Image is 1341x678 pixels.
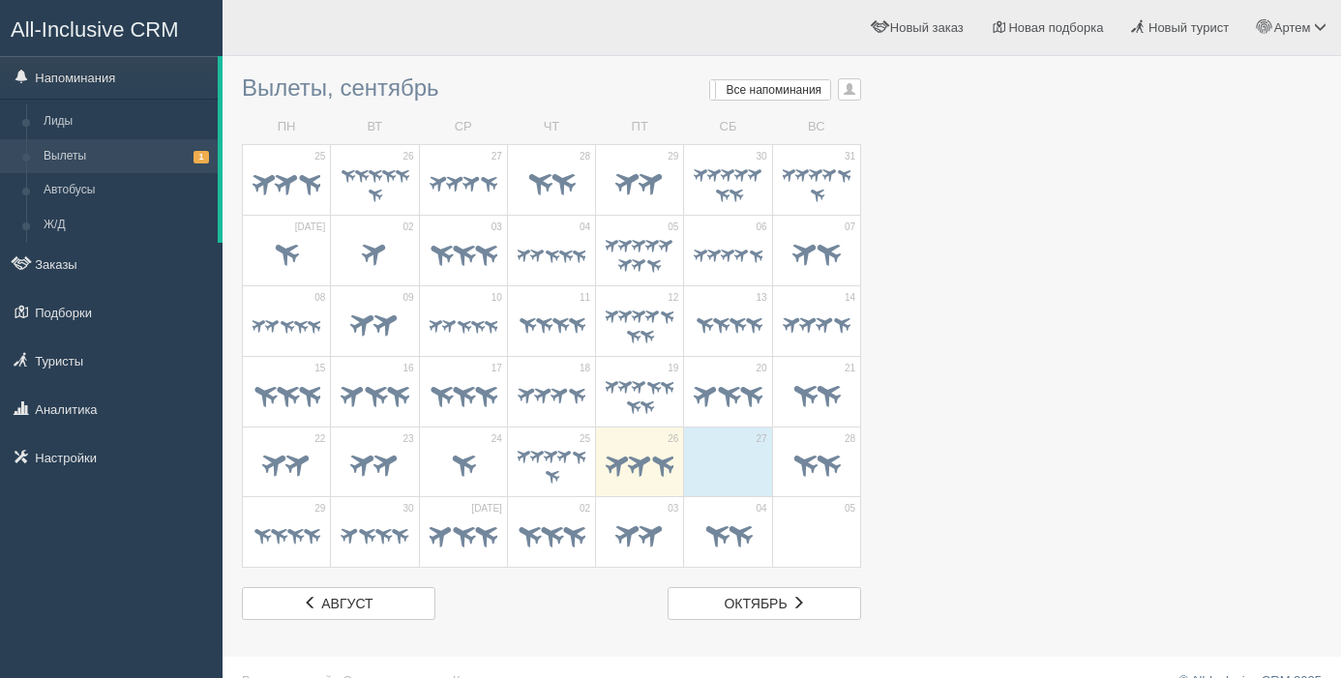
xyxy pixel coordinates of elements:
span: 28 [580,150,590,163]
span: 08 [314,291,325,305]
span: 27 [492,150,502,163]
span: 07 [845,221,855,234]
span: 29 [314,502,325,516]
span: All-Inclusive CRM [11,17,179,42]
span: 29 [668,150,678,163]
td: ВС [772,110,860,144]
span: 03 [668,502,678,516]
span: [DATE] [295,221,325,234]
span: 27 [757,432,767,446]
span: август [321,596,372,611]
span: 14 [845,291,855,305]
td: СР [419,110,507,144]
td: СБ [684,110,772,144]
span: 17 [492,362,502,375]
span: 05 [668,221,678,234]
span: [DATE] [471,502,501,516]
span: октябрь [724,596,787,611]
span: Новый турист [1148,20,1229,35]
a: октябрь [668,587,861,620]
span: 26 [668,432,678,446]
span: 04 [580,221,590,234]
h3: Вылеты, сентябрь [242,75,861,101]
a: All-Inclusive CRM [1,1,222,54]
a: Лиды [35,104,218,139]
span: 13 [757,291,767,305]
span: 16 [402,362,413,375]
a: Автобусы [35,173,218,208]
span: 31 [845,150,855,163]
span: 30 [402,502,413,516]
td: ВТ [331,110,419,144]
span: 24 [492,432,502,446]
span: 10 [492,291,502,305]
span: 15 [314,362,325,375]
td: ПН [243,110,331,144]
span: 26 [402,150,413,163]
span: Все напоминания [727,83,822,97]
span: 25 [580,432,590,446]
span: Новый заказ [890,20,964,35]
span: 03 [492,221,502,234]
span: 06 [757,221,767,234]
span: 22 [314,432,325,446]
span: Новая подборка [1008,20,1103,35]
span: 28 [845,432,855,446]
span: 23 [402,432,413,446]
td: ЧТ [507,110,595,144]
a: Ж/Д [35,208,218,243]
span: 02 [580,502,590,516]
span: 05 [845,502,855,516]
span: Артем [1274,20,1311,35]
span: 04 [757,502,767,516]
span: 11 [580,291,590,305]
span: 21 [845,362,855,375]
span: 25 [314,150,325,163]
a: Вылеты1 [35,139,218,174]
span: 20 [757,362,767,375]
span: 09 [402,291,413,305]
span: 02 [402,221,413,234]
span: 30 [757,150,767,163]
span: 1 [194,151,209,163]
a: август [242,587,435,620]
td: ПТ [596,110,684,144]
span: 19 [668,362,678,375]
span: 12 [668,291,678,305]
span: 18 [580,362,590,375]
